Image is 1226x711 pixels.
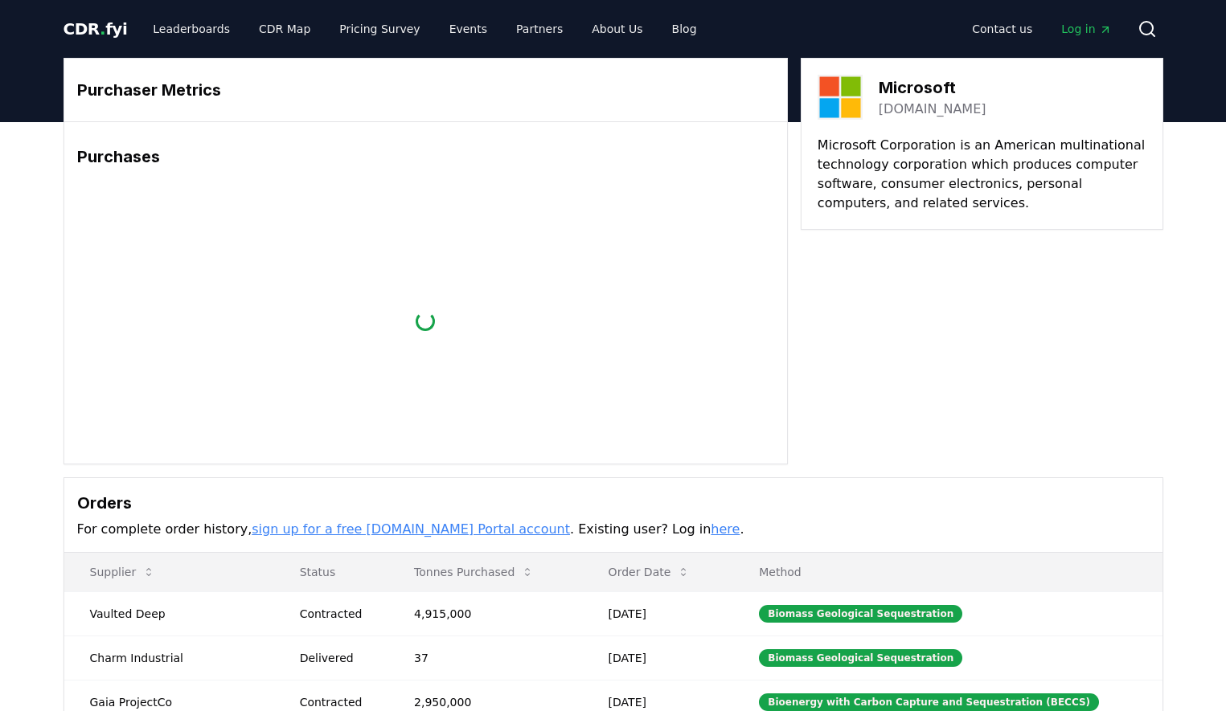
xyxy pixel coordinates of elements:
td: 4,915,000 [388,591,583,635]
h3: Orders [77,491,1150,515]
h3: Purchaser Metrics [77,78,774,102]
a: CDR Map [246,14,323,43]
div: Bioenergy with Carbon Capture and Sequestration (BECCS) [759,693,1099,711]
nav: Main [140,14,709,43]
p: For complete order history, . Existing user? Log in . [77,520,1150,539]
a: sign up for a free [DOMAIN_NAME] Portal account [252,521,570,537]
p: Method [746,564,1149,580]
a: Blog [659,14,710,43]
a: Pricing Survey [326,14,433,43]
a: Partners [503,14,576,43]
a: here [711,521,740,537]
div: Contracted [300,694,375,710]
td: [DATE] [583,635,734,680]
h3: Microsoft [879,76,986,100]
span: . [100,19,105,39]
div: loading [414,309,437,332]
td: 37 [388,635,583,680]
a: Events [437,14,500,43]
a: Contact us [959,14,1045,43]
button: Tonnes Purchased [401,556,547,588]
p: Microsoft Corporation is an American multinational technology corporation which produces computer... [818,136,1146,213]
span: Log in [1061,21,1111,37]
img: Microsoft-logo [818,75,863,120]
a: [DOMAIN_NAME] [879,100,986,119]
a: Leaderboards [140,14,243,43]
p: Status [287,564,375,580]
button: Supplier [77,556,169,588]
td: Vaulted Deep [64,591,274,635]
span: CDR fyi [64,19,128,39]
button: Order Date [596,556,703,588]
div: Contracted [300,606,375,622]
a: Log in [1048,14,1124,43]
nav: Main [959,14,1124,43]
td: [DATE] [583,591,734,635]
td: Charm Industrial [64,635,274,680]
div: Biomass Geological Sequestration [759,605,962,623]
div: Biomass Geological Sequestration [759,649,962,667]
a: CDR.fyi [64,18,128,40]
h3: Purchases [77,145,774,169]
div: Delivered [300,650,375,666]
a: About Us [579,14,655,43]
